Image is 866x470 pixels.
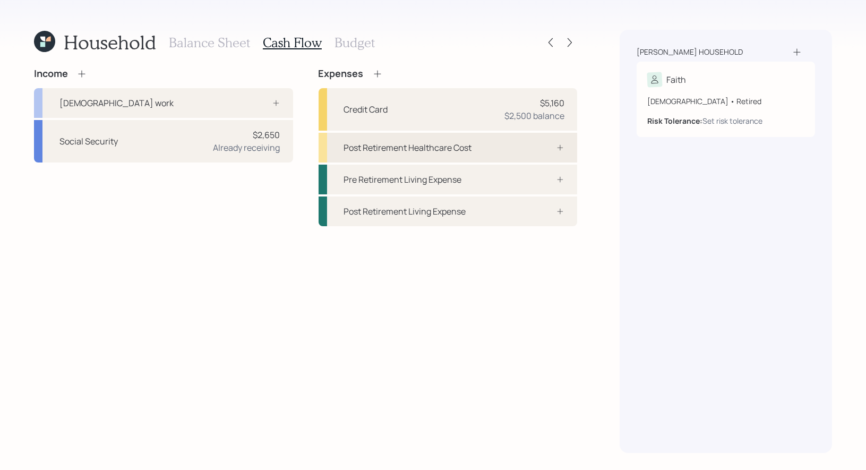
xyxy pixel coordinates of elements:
div: Social Security [59,135,118,148]
div: $2,500 balance [504,109,564,122]
div: Set risk tolerance [702,115,762,126]
b: Risk Tolerance: [647,116,702,126]
div: Credit Card [344,103,388,116]
div: [PERSON_NAME] household [637,47,743,57]
h4: Income [34,68,68,80]
h1: Household [64,31,156,54]
h3: Cash Flow [263,35,322,50]
div: $2,650 [253,129,280,141]
h4: Expenses [319,68,364,80]
div: Pre Retirement Living Expense [344,173,462,186]
div: Post Retirement Living Expense [344,205,466,218]
h3: Balance Sheet [169,35,250,50]
div: Faith [666,73,686,86]
div: [DEMOGRAPHIC_DATA] • Retired [647,96,804,107]
div: Post Retirement Healthcare Cost [344,141,472,154]
div: $5,160 [540,97,564,109]
h3: Budget [335,35,375,50]
div: [DEMOGRAPHIC_DATA] work [59,97,174,109]
div: Already receiving [213,141,280,154]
